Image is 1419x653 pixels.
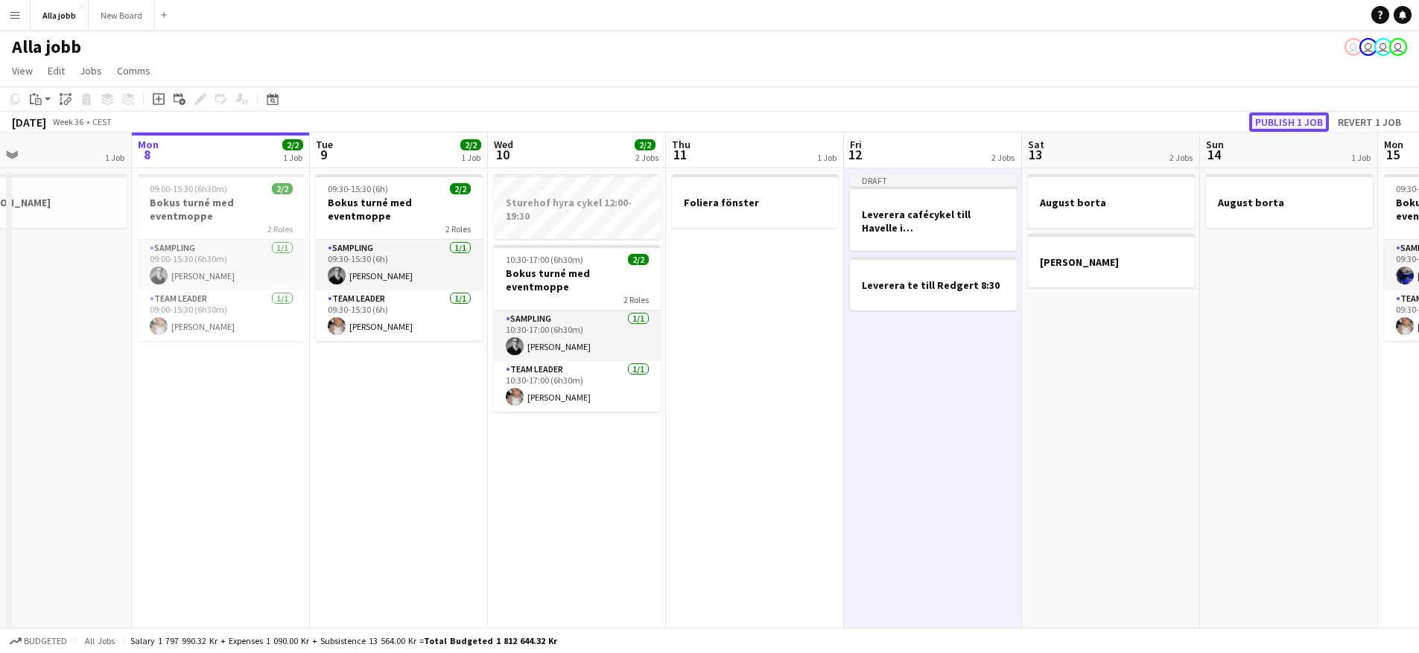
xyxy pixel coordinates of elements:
[445,223,471,235] span: 2 Roles
[494,361,661,412] app-card-role: Team Leader1/110:30-17:00 (6h30m)[PERSON_NAME]
[424,635,557,646] span: Total Budgeted 1 812 644.32 kr
[138,138,159,151] span: Mon
[105,152,124,163] div: 1 Job
[282,139,303,150] span: 2/2
[850,138,862,151] span: Fri
[138,196,305,223] h3: Bokus turné med eventmoppe
[1374,38,1392,56] app-user-avatar: August Löfgren
[316,196,483,223] h3: Bokus turné med eventmoppe
[1206,174,1373,228] app-job-card: August borta
[1169,152,1193,163] div: 2 Jobs
[130,635,557,646] div: Salary 1 797 990.32 kr + Expenses 1 090.00 kr + Subsistence 13 564.00 kr =
[850,208,1017,235] h3: Leverera cafécykel till Havelle i [GEOGRAPHIC_DATA]
[1204,146,1224,163] span: 14
[494,310,661,361] app-card-role: Sampling1/110:30-17:00 (6h30m)[PERSON_NAME]
[850,278,1017,292] h3: Leverera te till Redgert 8:30
[316,174,483,341] app-job-card: 09:30-15:30 (6h)2/2Bokus turné med eventmoppe2 RolesSampling1/109:30-15:30 (6h)[PERSON_NAME]Team ...
[138,174,305,341] app-job-card: 09:00-15:30 (6h30m)2/2Bokus turné med eventmoppe2 RolesSampling1/109:00-15:30 (6h30m)[PERSON_NAME...
[12,64,33,77] span: View
[670,146,691,163] span: 11
[89,1,155,30] button: New Board
[1332,112,1407,132] button: Revert 1 job
[1028,196,1195,209] h3: August borta
[31,1,89,30] button: Alla jobb
[1026,146,1044,163] span: 13
[92,116,112,127] div: CEST
[328,183,388,194] span: 09:30-15:30 (6h)
[24,636,67,646] span: Budgeted
[74,61,108,80] a: Jobs
[450,183,471,194] span: 2/2
[1351,152,1371,163] div: 1 Job
[117,64,150,77] span: Comms
[850,174,1017,251] app-job-card: DraftLeverera cafécykel till Havelle i [GEOGRAPHIC_DATA]
[672,138,691,151] span: Thu
[1384,138,1403,151] span: Mon
[850,257,1017,310] app-job-card: Leverera te till Redgert 8:30
[494,138,513,151] span: Wed
[1028,234,1195,287] app-job-card: [PERSON_NAME]
[628,254,649,265] span: 2/2
[314,146,333,163] span: 9
[460,139,481,150] span: 2/2
[1206,138,1224,151] span: Sun
[991,152,1015,163] div: 2 Jobs
[623,294,649,305] span: 2 Roles
[817,152,837,163] div: 1 Job
[7,633,69,649] button: Budgeted
[80,64,102,77] span: Jobs
[267,223,293,235] span: 2 Roles
[1345,38,1362,56] app-user-avatar: Hedda Lagerbielke
[42,61,71,80] a: Edit
[136,146,159,163] span: 8
[138,290,305,341] app-card-role: Team Leader1/109:00-15:30 (6h30m)[PERSON_NAME]
[494,174,661,239] app-job-card: Sturehof hyra cykel 12:00-19:30
[1206,196,1373,209] h3: August borta
[672,174,839,228] app-job-card: Foliera fönster
[316,290,483,341] app-card-role: Team Leader1/109:30-15:30 (6h)[PERSON_NAME]
[1028,255,1195,269] h3: [PERSON_NAME]
[848,146,862,163] span: 12
[12,36,81,58] h1: Alla jobb
[1359,38,1377,56] app-user-avatar: Hedda Lagerbielke
[494,196,661,223] h3: Sturehof hyra cykel 12:00-19:30
[283,152,302,163] div: 1 Job
[6,61,39,80] a: View
[48,64,65,77] span: Edit
[635,152,658,163] div: 2 Jobs
[461,152,480,163] div: 1 Job
[1028,174,1195,228] app-job-card: August borta
[272,183,293,194] span: 2/2
[635,139,655,150] span: 2/2
[1249,112,1329,132] button: Publish 1 job
[494,245,661,412] app-job-card: 10:30-17:00 (6h30m)2/2Bokus turné med eventmoppe2 RolesSampling1/110:30-17:00 (6h30m)[PERSON_NAME...
[1028,138,1044,151] span: Sat
[316,138,333,151] span: Tue
[672,196,839,209] h3: Foliera fönster
[850,174,1017,186] div: Draft
[138,240,305,290] app-card-role: Sampling1/109:00-15:30 (6h30m)[PERSON_NAME]
[49,116,86,127] span: Week 36
[316,240,483,290] app-card-role: Sampling1/109:30-15:30 (6h)[PERSON_NAME]
[150,183,227,194] span: 09:00-15:30 (6h30m)
[12,115,46,130] div: [DATE]
[494,267,661,293] h3: Bokus turné med eventmoppe
[1382,146,1403,163] span: 15
[506,254,583,265] span: 10:30-17:00 (6h30m)
[82,635,118,646] span: All jobs
[492,146,513,163] span: 10
[1389,38,1407,56] app-user-avatar: Stina Dahl
[111,61,156,80] a: Comms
